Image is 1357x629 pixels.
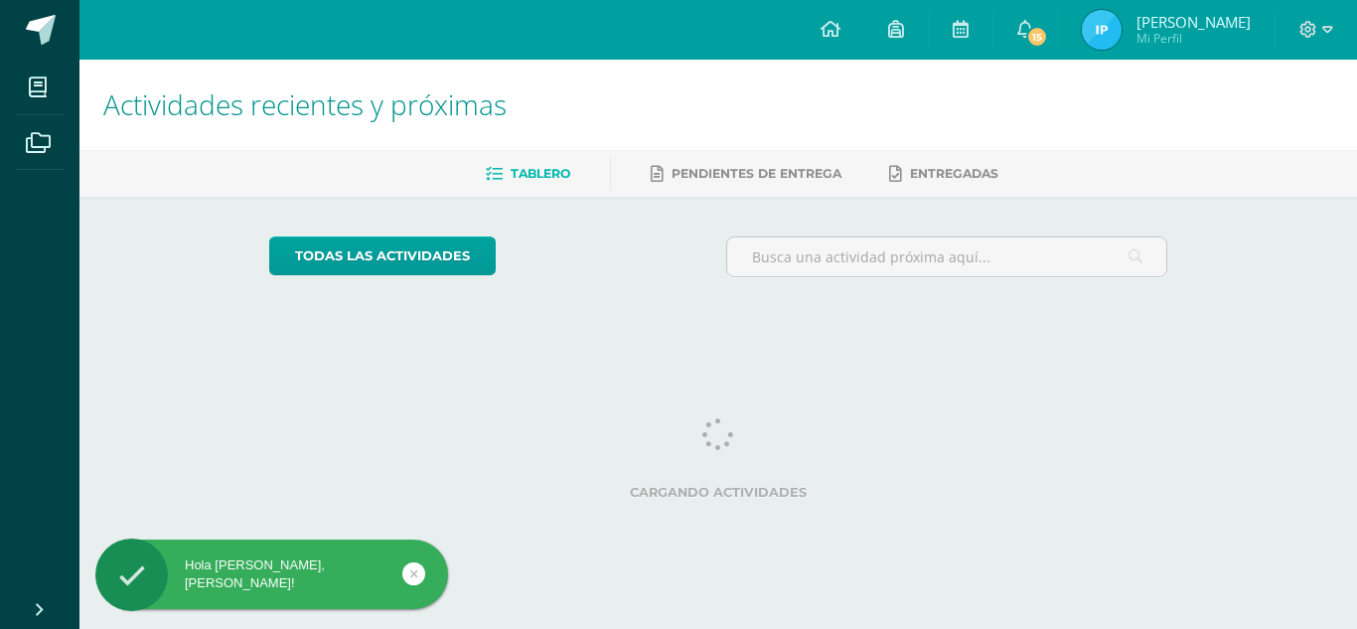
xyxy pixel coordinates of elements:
a: Pendientes de entrega [651,158,841,190]
a: Entregadas [889,158,998,190]
div: Hola [PERSON_NAME], [PERSON_NAME]! [95,556,448,592]
span: [PERSON_NAME] [1136,12,1251,32]
span: Mi Perfil [1136,30,1251,47]
span: 15 [1025,26,1047,48]
span: Entregadas [910,166,998,181]
a: Tablero [486,158,570,190]
input: Busca una actividad próxima aquí... [727,237,1167,276]
img: d72ece5849e75a8ab3d9f762b2869359.png [1082,10,1122,50]
span: Tablero [511,166,570,181]
label: Cargando actividades [269,485,1168,500]
span: Pendientes de entrega [672,166,841,181]
span: Actividades recientes y próximas [103,85,507,123]
a: todas las Actividades [269,236,496,275]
